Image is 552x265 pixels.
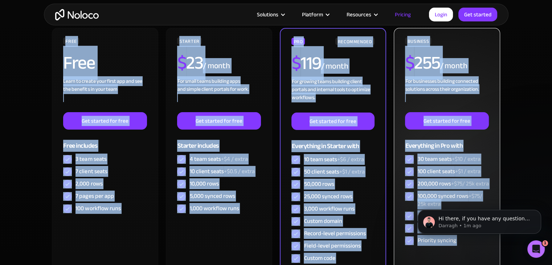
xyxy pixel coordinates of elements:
[405,46,414,80] span: $
[405,77,488,112] div: For businesses building connected solutions across their organization. ‍
[291,38,305,45] div: PRO
[63,37,79,45] div: FREE
[451,154,480,164] span: +$10 / extra
[291,130,374,154] div: Everything in Starter with
[63,77,147,112] div: Learn to create your first app and see the benefits in your team ‍
[455,166,480,177] span: +$1 / extra
[75,192,114,200] div: 7 pages per app
[417,155,480,163] div: 30 team seats
[458,8,497,21] a: Get started
[291,54,321,72] h2: 119
[304,168,364,176] div: 50 client seats
[338,10,386,19] div: Resources
[347,10,371,19] div: Resources
[177,54,203,72] h2: 23
[542,240,548,246] span: 1
[189,180,218,188] div: 10,000 rows
[55,9,99,20] a: home
[293,10,338,19] div: Platform
[304,242,360,250] div: Field-level permissions
[304,205,354,213] div: 3,000 workflow runs
[75,155,106,163] div: 3 team seats
[63,130,147,153] div: Free includes
[405,112,488,130] a: Get started for free
[63,112,147,130] a: Get started for free
[417,192,488,208] div: 100,000 synced rows
[304,229,365,237] div: Record-level permissions
[304,155,364,163] div: 10 team seats
[177,130,261,153] div: Starter includes
[224,166,254,177] span: +$0.5 / extra
[291,78,374,113] div: For growing teams building client portals and internal tools to optimize workflows.
[63,54,95,72] h2: Free
[337,154,364,165] span: +$6 / extra
[429,8,453,21] a: Login
[177,46,186,80] span: $
[386,10,420,19] a: Pricing
[248,10,293,19] div: Solutions
[405,37,431,45] div: BUSINESS
[304,192,352,200] div: 25,000 synced rows
[304,254,335,262] div: Custom code
[321,61,348,72] div: / month
[304,217,342,225] div: Custom domain
[203,60,230,72] div: / month
[189,192,235,200] div: 5,000 synced rows
[405,130,488,153] div: Everything in Pro with
[75,204,120,212] div: 100 workflow runs
[177,37,201,45] div: STARTER
[451,178,488,189] span: +$75/ 25k extra
[189,167,254,175] div: 10 client seats
[189,155,248,163] div: 4 team seats
[75,167,107,175] div: 7 client seats
[221,154,248,164] span: +$4 / extra
[339,166,364,177] span: +$1 / extra
[440,60,467,72] div: / month
[405,54,440,72] h2: 255
[177,112,261,130] a: Get started for free
[291,46,300,80] span: $
[257,10,278,19] div: Solutions
[177,77,261,112] div: For small teams building apps and simple client portals for work. ‍
[189,204,239,212] div: 1,000 workflow runs
[527,240,545,258] iframe: Intercom live chat
[75,180,102,188] div: 2,000 rows
[304,180,334,188] div: 50,000 rows
[302,10,323,19] div: Platform
[291,113,374,130] a: Get started for free
[417,180,488,188] div: 200,000 rows
[407,195,552,245] iframe: Intercom notifications message
[417,167,480,175] div: 100 client seats
[335,38,374,45] div: RECOMMENDED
